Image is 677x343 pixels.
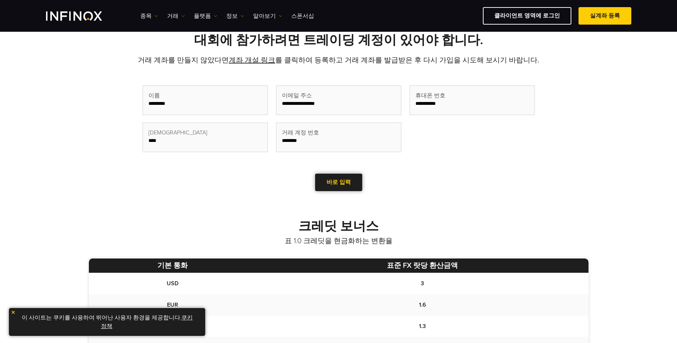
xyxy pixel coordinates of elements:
[257,273,588,294] td: 3
[167,12,185,20] a: 거래
[229,56,275,65] a: 계좌 개설 링크
[226,12,244,20] a: 정보
[89,258,257,273] th: 기본 통화
[194,12,217,20] a: 플랫폼
[89,236,588,246] p: 표 1.0 크레딧을 현금화하는 변환율
[253,12,282,20] a: 알아보기
[46,11,119,21] a: INFINOX Logo
[194,32,483,48] strong: 대회에 참가하려면 트레이딩 계정이 있어야 합니다.
[282,128,319,137] span: 거래 계정 번호
[148,91,160,100] span: 이름
[579,7,631,25] a: 실계좌 등록
[140,12,158,20] a: 종목
[315,174,362,191] a: 바로 입력
[257,258,588,273] th: 표준 FX 랏당 환산금액
[89,55,588,65] p: 거래 계좌를 만들지 않았다면 를 클릭하여 등록하고 거래 계좌를 발급받은 후 다시 가입을 시도해 보시기 바랍니다.
[483,7,571,25] a: 클라이언트 영역에 로그인
[148,128,207,137] span: [DEMOGRAPHIC_DATA]
[257,294,588,316] td: 1.6
[257,316,588,337] td: 1.3
[298,219,379,234] strong: 크레딧 보너스
[12,312,202,332] p: 이 사이트는 쿠키를 사용하여 뛰어난 사용자 환경을 제공합니다. .
[291,12,314,20] a: 스폰서십
[89,273,257,294] td: USD
[89,294,257,316] td: EUR
[282,91,312,100] span: 이메일 주소
[11,310,16,315] img: yellow close icon
[415,91,445,100] span: 휴대폰 번호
